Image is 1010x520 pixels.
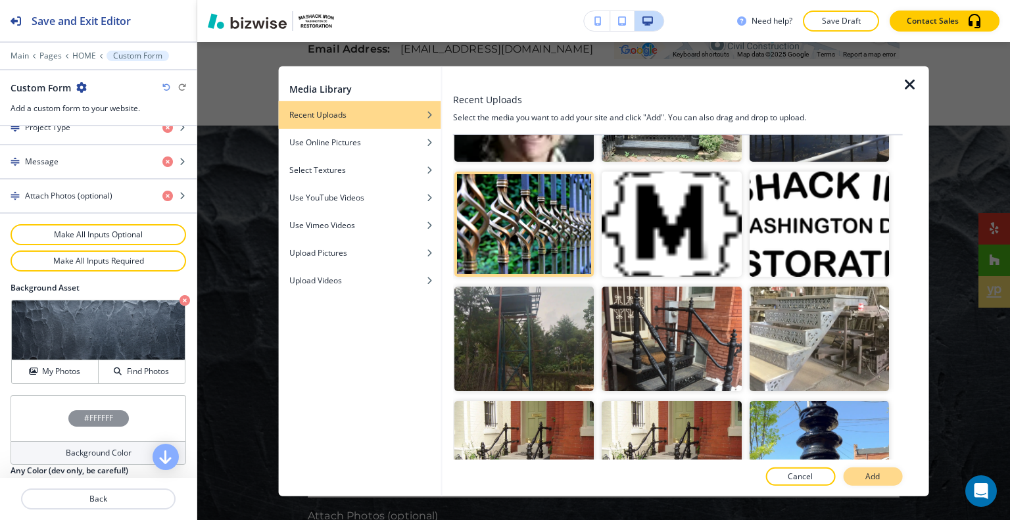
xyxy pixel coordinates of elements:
button: Use Vimeo Videos [279,211,441,239]
p: Back [22,493,174,505]
button: Cancel [765,467,835,486]
div: Open Intercom Messenger [965,475,997,507]
h3: Add a custom form to your website. [11,103,186,114]
button: Upload Pictures [279,239,441,266]
button: My Photos [12,360,99,383]
p: Cancel [788,471,813,483]
img: Drag [11,123,20,132]
button: Upload Videos [279,266,441,294]
h4: My Photos [42,366,80,377]
button: #FFFFFFBackground Color [11,395,186,465]
h4: Project Type [25,122,70,133]
h2: Save and Exit Editor [32,13,131,29]
h4: Recent Uploads [289,108,347,120]
div: My PhotosFind Photos [11,299,186,385]
button: Contact Sales [890,11,999,32]
h4: Use YouTube Videos [289,191,364,203]
h3: Recent Uploads [453,92,522,106]
h4: Find Photos [127,366,169,377]
p: Custom Form [113,51,162,60]
img: Drag [11,157,20,166]
h2: Media Library [289,82,352,95]
p: Save Draft [820,15,862,27]
h3: Need help? [752,15,792,27]
h4: Upload Videos [289,274,342,286]
h4: #FFFFFF [84,412,113,424]
h4: Select Textures [289,164,346,176]
h4: Background Color [66,447,132,459]
button: Find Photos [99,360,185,383]
button: Select Textures [279,156,441,183]
p: Make All Inputs Required [28,255,169,267]
h4: Select the media you want to add your site and click "Add". You can also drag and drop to upload. [453,111,903,123]
button: Use Online Pictures [279,128,441,156]
button: Use YouTube Videos [279,183,441,211]
button: Recent Uploads [279,101,441,128]
button: Main [11,51,29,60]
button: HOME [72,51,96,60]
h2: Background Asset [11,282,186,294]
p: Add [865,471,880,483]
h4: Upload Pictures [289,247,347,258]
h2: Custom Form [11,81,71,95]
button: Save Draft [803,11,879,32]
button: Add [843,467,902,486]
h4: Use Online Pictures [289,136,361,148]
h4: Use Vimeo Videos [289,219,355,231]
button: Make All Inputs Required [11,250,186,272]
button: Make All Inputs Optional [11,224,186,245]
h4: Attach Photos (optional) [25,190,112,202]
p: Contact Sales [907,15,959,27]
img: Bizwise Logo [208,13,287,29]
button: Pages [39,51,62,60]
button: Custom Form [107,51,169,61]
img: Your Logo [299,14,334,27]
p: Make All Inputs Optional [28,229,169,241]
h2: Any Color (dev only, be careful!) [11,465,128,477]
button: Back [21,488,176,509]
img: Drag [11,191,20,201]
h4: Message [25,156,59,168]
